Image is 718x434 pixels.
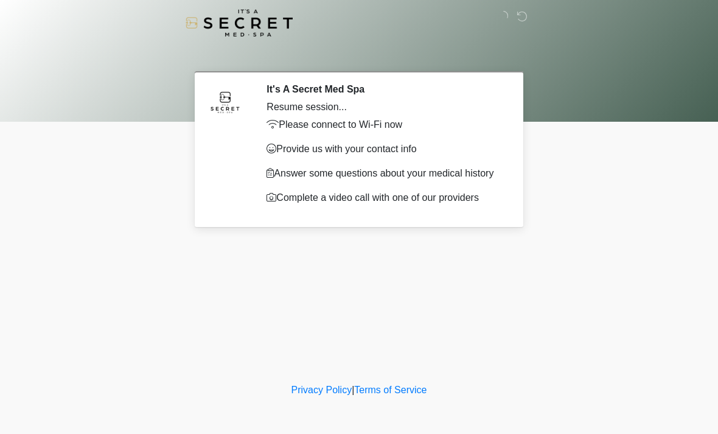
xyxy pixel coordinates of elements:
[291,385,352,395] a: Privacy Policy
[207,83,243,120] img: Agent Avatar
[267,142,502,156] p: Provide us with your contact info
[267,83,502,95] h2: It's A Secret Med Spa
[186,9,293,37] img: It's A Secret Med Spa Logo
[267,191,502,205] p: Complete a video call with one of our providers
[352,385,354,395] a: |
[354,385,427,395] a: Terms of Service
[267,100,502,114] div: Resume session...
[267,117,502,132] p: Please connect to Wi-Fi now
[189,44,529,66] h1: ‎ ‎
[267,166,502,181] p: Answer some questions about your medical history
